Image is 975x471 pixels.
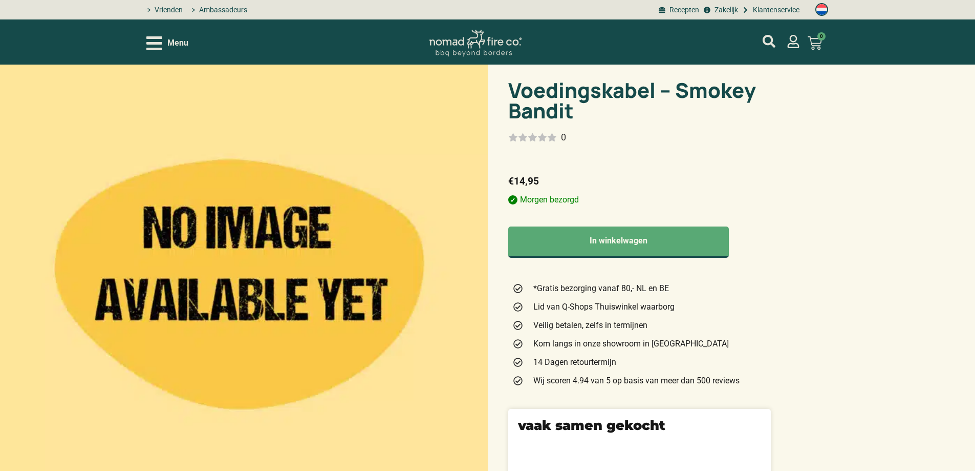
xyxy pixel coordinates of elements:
[817,32,826,40] span: 0
[512,338,767,350] a: Kom langs in onze showroom in [GEOGRAPHIC_DATA]
[197,5,247,15] span: Ambassadeurs
[531,338,729,350] span: Kom langs in onze showroom in [GEOGRAPHIC_DATA]
[512,356,767,368] a: 14 Dagen retourtermijn
[561,132,566,142] div: 0
[531,282,669,295] span: *Gratis bezorging vanaf 80,- NL en BE
[146,34,188,52] div: Open/Close Menu
[512,301,767,313] a: Lid van Q-Shops Thuiswinkel waarborg
[508,194,771,206] p: Morgen bezorgd
[795,30,834,56] a: 0
[518,419,761,432] h2: vaak samen gekocht
[712,5,738,15] span: Zakelijk
[508,227,729,258] button: In winkelwagen
[787,35,800,48] a: mijn account
[512,319,767,332] a: Veilig betalen, zelfs in termijnen
[141,5,183,15] a: grill bill vrienden
[667,5,699,15] span: Recepten
[531,319,647,332] span: Veilig betalen, zelfs in termijnen
[512,282,767,295] a: *Gratis bezorging vanaf 80,- NL en BE
[429,30,522,57] img: Nomad Logo
[815,3,828,16] img: Nederlands
[702,5,738,15] a: grill bill zakeljk
[508,175,514,187] span: €
[531,375,740,387] span: Wij scoren 4.94 van 5 op basis van meer dan 500 reviews
[185,5,247,15] a: grill bill ambassadors
[531,356,616,368] span: 14 Dagen retourtermijn
[531,301,675,313] span: Lid van Q-Shops Thuiswinkel waarborg
[152,5,183,15] span: Vrienden
[167,37,188,49] span: Menu
[763,35,775,48] a: mijn account
[750,5,799,15] span: Klantenservice
[741,5,799,15] a: grill bill klantenservice
[508,80,771,121] h1: Voedingskabel – Smokey Bandit
[657,5,699,15] a: BBQ recepten
[512,375,767,387] a: Wij scoren 4.94 van 5 op basis van meer dan 500 reviews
